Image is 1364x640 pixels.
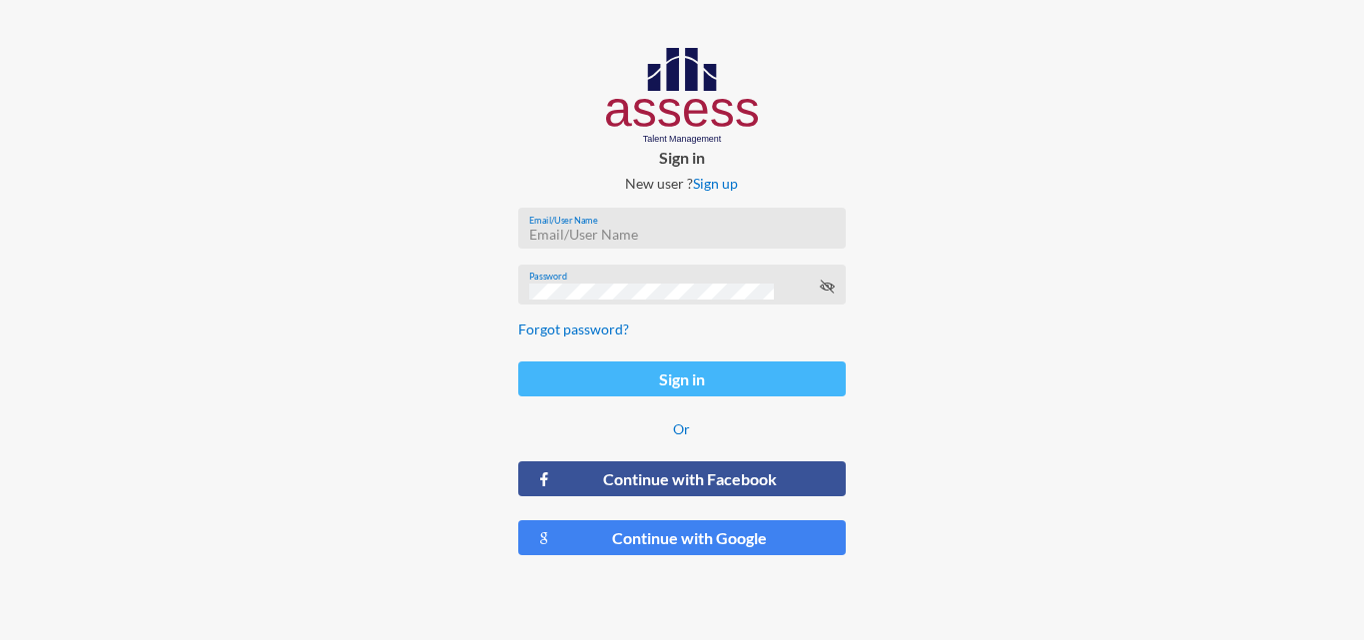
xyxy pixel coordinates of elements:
input: Email/User Name [529,227,835,243]
img: AssessLogoo.svg [606,48,759,144]
p: New user ? [502,175,861,192]
button: Continue with Google [518,520,845,555]
p: Sign in [502,148,861,167]
button: Continue with Facebook [518,461,845,496]
p: Or [518,420,845,437]
a: Sign up [693,175,738,192]
a: Forgot password? [518,320,629,337]
button: Sign in [518,361,845,396]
